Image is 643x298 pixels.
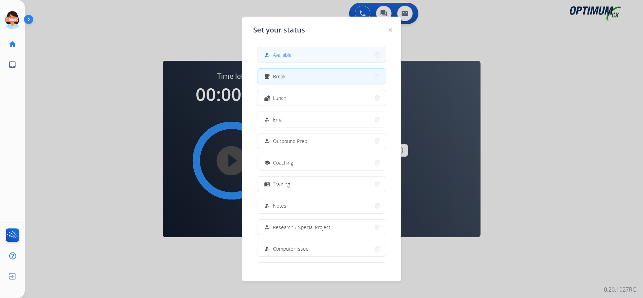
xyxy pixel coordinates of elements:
[273,180,290,188] span: Training
[273,223,331,231] span: Research / Special Project
[389,28,392,32] img: close-button
[257,69,386,84] button: Break
[273,159,293,166] span: Coaching
[264,117,270,123] mat-icon: how_to_reg
[257,241,386,256] button: Computer Issue
[264,160,270,166] mat-icon: school
[273,94,287,102] span: Lunch
[264,73,270,79] mat-icon: free_breakfast
[257,155,386,170] button: Coaching
[254,25,305,35] span: Set your status
[604,285,636,294] p: 0.20.1027RC
[273,245,309,252] span: Computer Issue
[257,133,386,149] button: Outbound Prep
[8,60,17,69] mat-icon: inbox
[273,202,287,209] span: Notes
[273,73,286,80] span: Break
[257,112,386,127] button: Email
[257,177,386,192] button: Training
[264,95,270,101] mat-icon: fastfood
[264,181,270,187] mat-icon: menu_book
[264,246,270,252] mat-icon: how_to_reg
[264,138,270,144] mat-icon: how_to_reg
[264,203,270,209] mat-icon: how_to_reg
[264,224,270,230] mat-icon: how_to_reg
[8,40,17,48] mat-icon: home
[257,47,386,62] button: Available
[257,263,386,278] button: Internet Issue
[273,116,285,123] span: Email
[257,220,386,235] button: Research / Special Project
[257,198,386,213] button: Notes
[273,137,308,145] span: Outbound Prep
[257,90,386,106] button: Lunch
[264,52,270,58] mat-icon: how_to_reg
[273,51,292,59] span: Available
